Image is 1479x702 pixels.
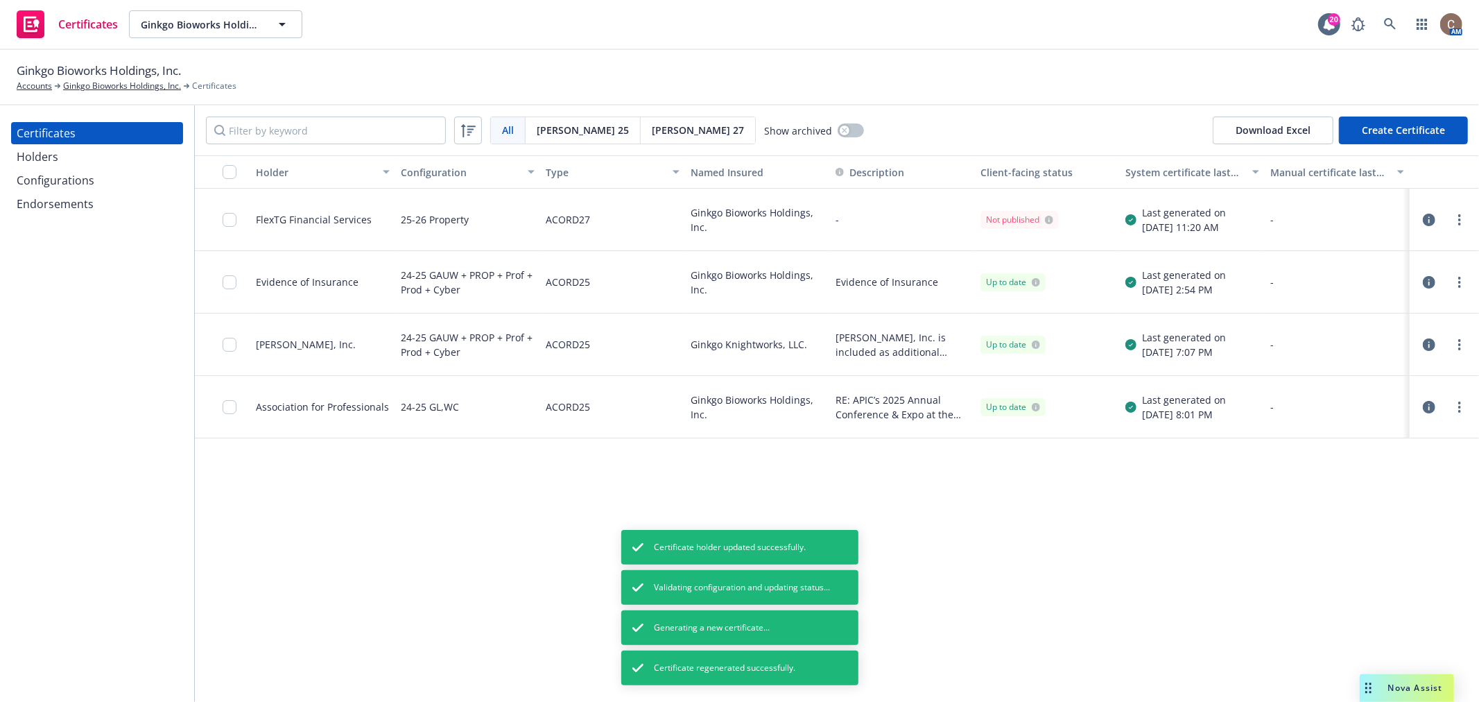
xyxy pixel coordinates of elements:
input: Toggle Row Selected [223,275,236,289]
button: Description [836,165,904,180]
div: FlexTG Financial Services [256,212,372,227]
button: Download Excel [1213,117,1333,144]
div: Drag to move [1360,674,1377,702]
div: Named Insured [691,165,824,180]
div: System certificate last generated [1125,165,1244,180]
div: Last generated on [1142,393,1226,407]
a: Certificates [11,5,123,44]
div: 20 [1328,13,1340,26]
div: Up to date [986,401,1040,413]
div: Ginkgo Knightworks, LLC. [685,314,830,376]
div: Up to date [986,276,1040,289]
div: Up to date [986,339,1040,351]
a: Accounts [17,80,52,92]
button: Ginkgo Bioworks Holdings, Inc. [129,10,302,38]
div: Association for Professionals [256,400,389,414]
input: Toggle Row Selected [223,400,236,414]
div: - [1270,400,1404,414]
button: Holder [250,155,395,189]
a: more [1451,212,1468,228]
button: Named Insured [685,155,830,189]
div: Last generated on [1142,205,1226,220]
div: Type [546,165,664,180]
span: Ginkgo Bioworks Holdings, Inc. [17,62,181,80]
div: ACORD27 [546,197,590,242]
div: Ginkgo Bioworks Holdings, Inc. [685,376,830,438]
a: more [1451,274,1468,291]
input: Toggle Row Selected [223,213,236,227]
div: 24-25 GAUW + PROP + Prof + Prod + Cyber [401,259,535,305]
div: 25-26 Property [401,197,469,242]
button: Configuration [395,155,540,189]
button: Type [540,155,685,189]
div: Ginkgo Bioworks Holdings, Inc. [685,189,830,251]
span: Certificates [192,80,236,92]
button: Manual certificate last generated [1265,155,1410,189]
div: Client-facing status [980,165,1114,180]
div: Configurations [17,169,94,191]
div: Holder [256,165,374,180]
button: Create Certificate [1339,117,1468,144]
span: Certificate regenerated successfully. [655,662,796,674]
div: [DATE] 2:54 PM [1142,282,1226,297]
span: Show archived [764,123,832,138]
a: Configurations [11,169,183,191]
div: Ginkgo Bioworks Holdings, Inc. [685,251,830,314]
input: Toggle Row Selected [223,338,236,352]
div: Manual certificate last generated [1270,165,1389,180]
div: Holders [17,146,58,168]
a: Certificates [11,122,183,144]
span: Generating a new certificate... [655,622,770,634]
span: [PERSON_NAME] 27 [652,123,744,137]
div: ACORD25 [546,259,590,305]
button: [PERSON_NAME], Inc. is included as additional insured as respects to General Liability, Automobil... [836,330,969,359]
div: Last generated on [1142,268,1226,282]
div: ACORD25 [546,322,590,367]
div: 24-25 GAUW + PROP + Prof + Prod + Cyber [401,322,535,367]
span: All [502,123,514,137]
div: Evidence of Insurance [256,275,358,289]
a: Search [1376,10,1404,38]
span: Certificates [58,19,118,30]
a: Switch app [1408,10,1436,38]
span: Certificate holder updated successfully. [655,541,806,554]
span: Ginkgo Bioworks Holdings, Inc. [141,17,261,32]
div: - [1270,212,1404,227]
a: Ginkgo Bioworks Holdings, Inc. [63,80,181,92]
span: Nova Assist [1388,682,1443,694]
button: System certificate last generated [1120,155,1265,189]
img: photo [1440,13,1462,35]
div: - [1270,337,1404,352]
a: Endorsements [11,193,183,215]
div: Last generated on [1142,330,1226,345]
input: Select all [223,165,236,179]
div: [DATE] 8:01 PM [1142,407,1226,422]
button: RE: APIC’s 2025 Annual Conference & Expo at the [GEOGRAPHIC_DATA] from [DATE]-[DATE] Association ... [836,393,969,422]
div: Not published [986,214,1053,226]
a: more [1451,336,1468,353]
div: Certificates [17,122,76,144]
div: - [1270,275,1404,289]
button: - [836,212,839,227]
div: [DATE] 11:20 AM [1142,220,1226,234]
a: more [1451,399,1468,416]
button: Client-facing status [975,155,1120,189]
div: [PERSON_NAME], Inc. [256,337,356,352]
div: Configuration [401,165,519,180]
span: Validating configuration and updating status... [655,581,831,594]
a: Holders [11,146,183,168]
div: [DATE] 7:07 PM [1142,345,1226,359]
input: Filter by keyword [206,117,446,144]
div: Endorsements [17,193,94,215]
button: Nova Assist [1360,674,1454,702]
div: ACORD25 [546,384,590,429]
button: Evidence of Insurance [836,275,938,289]
div: 24-25 GL,WC [401,384,459,429]
a: Report a Bug [1344,10,1372,38]
span: [PERSON_NAME] 25 [537,123,629,137]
